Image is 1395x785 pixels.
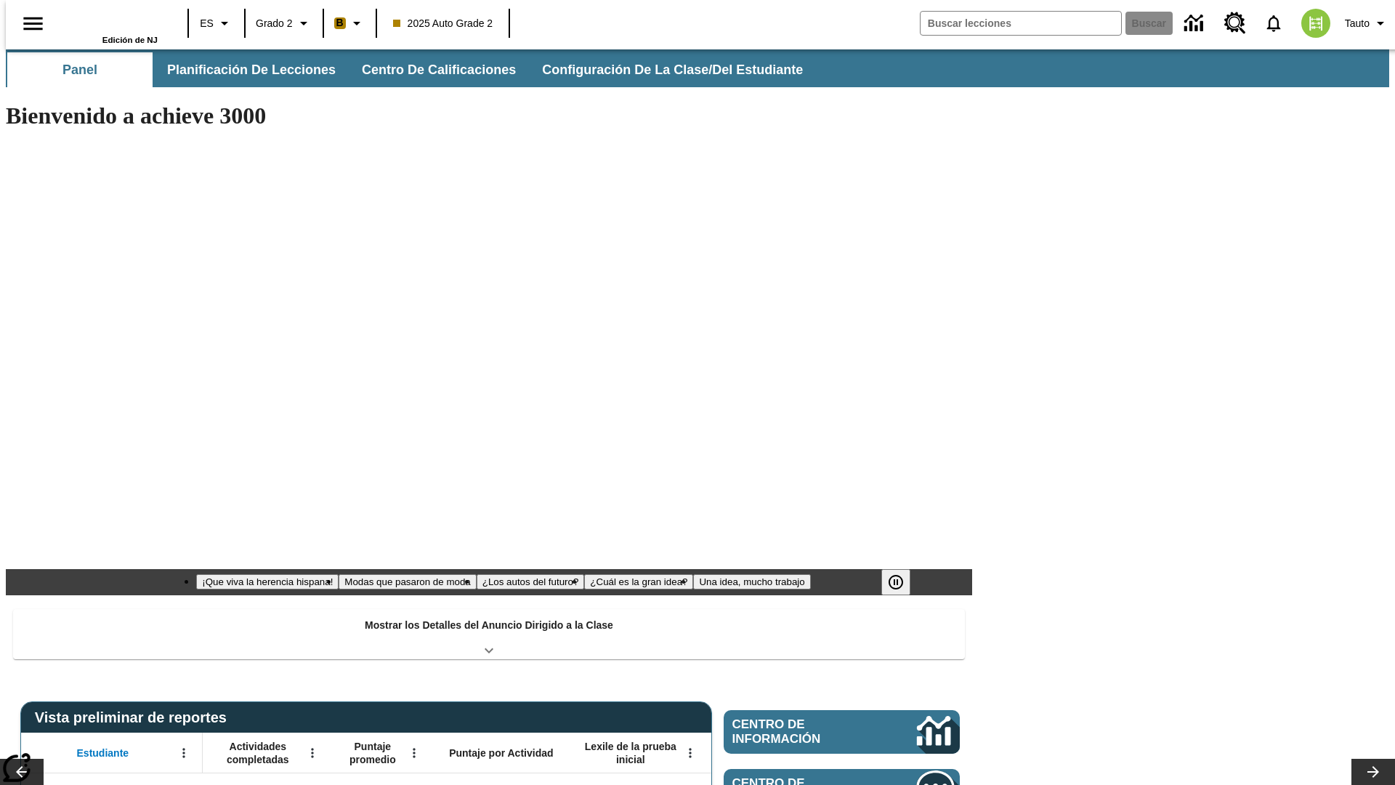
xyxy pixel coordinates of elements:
a: Portada [63,7,158,36]
div: Portada [63,5,158,44]
span: Grado 2 [256,16,293,31]
span: Edición de NJ [102,36,158,44]
a: Notificaciones [1255,4,1293,42]
button: Escoja un nuevo avatar [1293,4,1339,42]
button: Perfil/Configuración [1339,10,1395,36]
span: Lexile de la prueba inicial [578,740,684,766]
span: B [336,14,344,32]
button: Diapositiva 1 ¡Que viva la herencia hispana! [196,574,339,589]
a: Centro de recursos, Se abrirá en una pestaña nueva. [1216,4,1255,43]
button: Planificación de lecciones [155,52,347,87]
button: Pausar [881,569,910,595]
button: Abrir menú [173,742,195,764]
button: Boost El color de la clase es anaranjado claro. Cambiar el color de la clase. [328,10,371,36]
span: 2025 Auto Grade 2 [393,16,493,31]
a: Centro de información [724,710,960,754]
div: Subbarra de navegación [6,52,816,87]
h1: Bienvenido a achieve 3000 [6,102,972,129]
button: Lenguaje: ES, Selecciona un idioma [193,10,240,36]
button: Abrir menú [679,742,701,764]
p: Mostrar los Detalles del Anuncio Dirigido a la Clase [365,618,613,633]
button: Abrir el menú lateral [12,2,54,45]
span: Centro de información [732,717,868,746]
button: Diapositiva 5 Una idea, mucho trabajo [693,574,810,589]
button: Abrir menú [403,742,425,764]
button: Diapositiva 4 ¿Cuál es la gran idea? [584,574,693,589]
span: Vista preliminar de reportes [35,709,234,726]
span: Puntaje por Actividad [449,746,553,760]
span: ES [200,16,214,31]
button: Configuración de la clase/del estudiante [530,52,814,87]
img: avatar image [1301,9,1330,38]
button: Centro de calificaciones [350,52,527,87]
a: Centro de información [1176,4,1216,44]
button: Diapositiva 3 ¿Los autos del futuro? [477,574,585,589]
button: Carrusel de lecciones, seguir [1351,759,1395,785]
button: Abrir menú [302,742,323,764]
button: Panel [7,52,153,87]
div: Mostrar los Detalles del Anuncio Dirigido a la Clase [13,609,965,659]
div: Subbarra de navegación [6,49,1389,87]
div: Pausar [881,569,925,595]
span: Puntaje promedio [338,740,408,766]
span: Tauto [1345,16,1370,31]
span: Estudiante [77,746,129,760]
input: Buscar campo [921,12,1121,35]
button: Diapositiva 2 Modas que pasaron de moda [339,574,476,589]
span: Actividades completadas [210,740,306,766]
button: Grado: Grado 2, Elige un grado [250,10,318,36]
